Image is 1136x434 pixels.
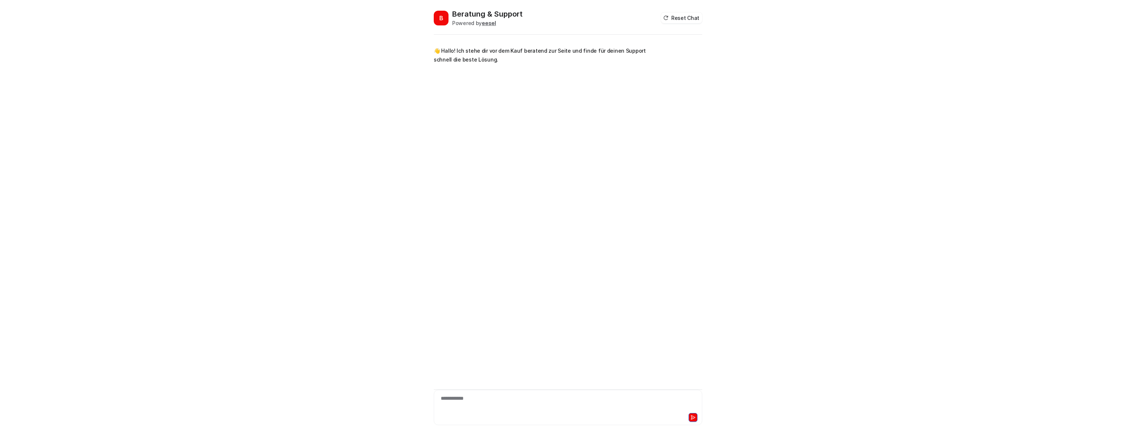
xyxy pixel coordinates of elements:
[482,20,496,26] b: eesel
[434,46,650,64] p: 👋 Hallo! Ich stehe dir vor dem Kauf beratend zur Seite und finde für deinen Support schnell die b...
[452,19,523,27] div: Powered by
[661,13,702,23] button: Reset Chat
[434,11,448,25] span: B
[452,9,523,19] h2: Beratung & Support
